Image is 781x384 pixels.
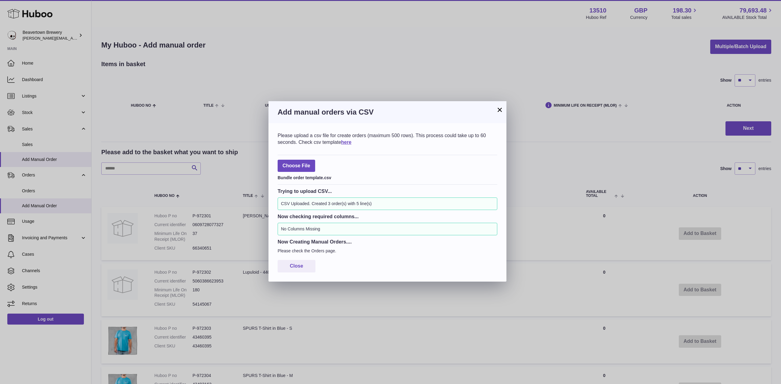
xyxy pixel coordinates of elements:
div: No Columns Missing [278,223,497,235]
span: Choose File [278,160,315,172]
h3: Now checking required columns... [278,213,497,220]
h3: Add manual orders via CSV [278,107,497,117]
p: Please check the Orders page. [278,248,497,254]
button: Close [278,260,315,272]
button: × [496,106,503,113]
span: Close [290,263,303,268]
h3: Now Creating Manual Orders.... [278,238,497,245]
a: here [341,140,351,145]
h3: Trying to upload CSV... [278,188,497,194]
div: Bundle order template.csv [278,173,497,181]
div: CSV Uploaded. Created 3 order(s) with 5 line(s) [278,197,497,210]
div: Please upload a csv file for create orders (maximum 500 rows). This process could take up to 60 s... [278,132,497,145]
